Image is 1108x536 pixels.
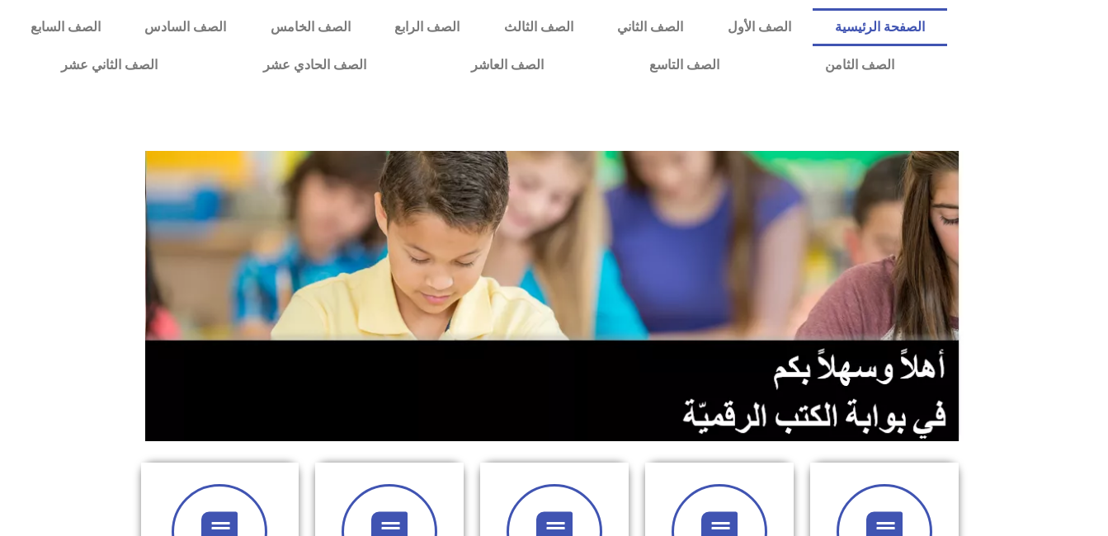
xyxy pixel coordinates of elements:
[418,46,596,84] a: الصف العاشر
[813,8,946,46] a: الصفحة الرئيسية
[372,8,481,46] a: الصف الرابع
[8,46,210,84] a: الصف الثاني عشر
[482,8,595,46] a: الصف الثالث
[248,8,372,46] a: الصف الخامس
[8,8,122,46] a: الصف السابع
[705,8,813,46] a: الصف الأول
[772,46,947,84] a: الصف الثامن
[210,46,419,84] a: الصف الحادي عشر
[596,46,772,84] a: الصف التاسع
[123,8,248,46] a: الصف السادس
[595,8,705,46] a: الصف الثاني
